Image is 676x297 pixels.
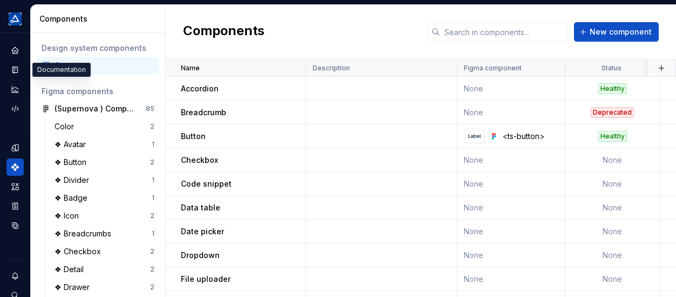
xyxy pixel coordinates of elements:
[6,42,24,59] a: Home
[565,196,660,220] td: None
[150,247,154,256] div: 2
[152,194,154,202] div: 1
[55,210,83,221] div: ❖ Icon
[50,171,159,189] a: ❖ Divider1
[37,57,159,74] a: Overview
[55,139,90,150] div: ❖ Avatar
[6,178,24,195] a: Assets
[565,220,660,243] td: None
[181,64,200,72] p: Name
[55,228,116,239] div: ❖ Breadcrumbs
[50,225,159,242] a: ❖ Breadcrumbs1
[574,22,659,42] button: New component
[9,12,22,25] img: b580ff83-5aa9-44e3-bf1e-f2d94e587a2d.png
[152,229,154,238] div: 1
[50,207,159,225] a: ❖ Icon2
[465,130,484,143] img: <ts-button>
[50,261,159,278] a: ❖ Detail2
[457,220,565,243] td: None
[37,100,159,117] a: (Supernova ) Component annotations85
[32,63,91,77] div: Documentation
[181,274,231,285] p: File uploader
[503,131,558,142] div: <ts-button>
[181,155,218,166] p: Checkbox
[181,179,232,189] p: Code snippet
[457,196,565,220] td: None
[457,172,565,196] td: None
[150,158,154,167] div: 2
[39,14,161,24] div: Components
[55,157,91,168] div: ❖ Button
[181,131,206,142] p: Button
[6,100,24,117] a: Code automation
[457,243,565,267] td: None
[181,202,220,213] p: Data table
[42,86,154,97] div: Figma components
[464,64,522,72] p: Figma component
[150,265,154,274] div: 2
[55,193,92,203] div: ❖ Badge
[146,104,154,113] div: 85
[55,264,88,275] div: ❖ Detail
[55,121,78,132] div: Color
[457,148,565,172] td: None
[55,175,93,186] div: ❖ Divider
[50,136,159,153] a: ❖ Avatar1
[457,77,565,101] td: None
[55,282,94,293] div: ❖ Drawer
[50,189,159,207] a: ❖ Badge1
[181,107,226,118] p: Breadcrumb
[6,139,24,156] a: Design tokens
[50,118,159,135] a: Color2
[565,267,660,291] td: None
[50,279,159,296] a: ❖ Drawer2
[42,43,154,54] div: Design system components
[457,267,565,291] td: None
[6,61,24,78] a: Documentation
[181,83,219,94] p: Accordion
[313,64,350,72] p: Description
[181,226,224,237] p: Date picker
[440,22,567,42] input: Search in components...
[55,60,154,71] div: Overview
[601,64,621,72] p: Status
[6,197,24,215] a: Storybook stories
[6,159,24,176] a: Components
[152,140,154,149] div: 1
[50,243,159,260] a: ❖ Checkbox2
[590,27,652,37] span: New component
[598,83,627,94] div: Healthy
[6,267,24,285] button: Notifications
[565,172,660,196] td: None
[50,154,159,171] a: ❖ Button2
[6,81,24,98] a: Analytics
[55,103,135,114] div: (Supernova ) Component annotations
[150,212,154,220] div: 2
[55,246,105,257] div: ❖ Checkbox
[457,101,565,124] td: None
[150,283,154,292] div: 2
[6,217,24,234] a: Data sources
[183,22,265,42] h2: Components
[598,131,627,142] div: Healthy
[565,148,660,172] td: None
[565,243,660,267] td: None
[591,107,634,118] div: Deprecated
[181,250,220,261] p: Dropdown
[150,122,154,131] div: 2
[152,176,154,184] div: 1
